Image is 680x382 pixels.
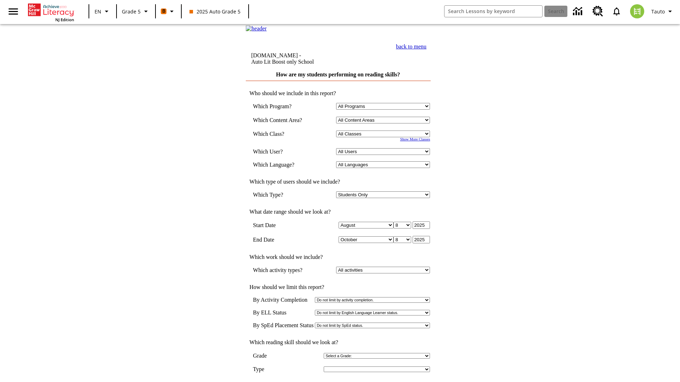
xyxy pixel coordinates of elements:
button: Grade: Grade 5, Select a grade [119,5,153,18]
td: Which activity types? [253,267,312,273]
td: Which type of users should we include? [246,179,430,185]
a: Notifications [607,2,626,21]
button: Open side menu [3,1,24,22]
td: Who should we include in this report? [246,90,430,97]
button: Language: EN, Select a language [91,5,114,18]
input: search field [444,6,542,17]
td: Which User? [253,148,312,155]
span: 2025 Auto Grade 5 [189,8,240,15]
td: End Date [253,236,312,243]
a: Show More Classes [400,137,430,141]
td: [DOMAIN_NAME] - [251,52,359,65]
td: How should we limit this report? [246,284,430,290]
span: Grade 5 [122,8,141,15]
a: back to menu [396,44,426,50]
td: By ELL Status [253,309,313,316]
img: header [246,25,267,32]
button: Profile/Settings [648,5,677,18]
td: Which Program? [253,103,312,110]
a: How are my students performing on reading skills? [276,71,400,77]
nobr: Auto Lit Boost only School [251,59,314,65]
td: Type [253,366,270,372]
td: What date range should we look at? [246,209,430,215]
span: B [162,7,165,16]
td: Which Type? [253,191,312,198]
td: By Activity Completion [253,297,313,303]
img: avatar image [630,4,644,18]
span: Tauto [651,8,665,15]
td: Which Language? [253,161,312,168]
td: Which work should we include? [246,254,430,260]
span: NJ Edition [55,17,74,22]
td: Grade [253,353,273,359]
span: EN [95,8,101,15]
button: Select a new avatar [626,2,648,21]
td: Which Class? [253,131,312,137]
a: Resource Center, Will open in new tab [588,2,607,21]
a: Data Center [569,2,588,21]
td: By SpEd Placement Status [253,322,313,329]
button: Boost Class color is orange. Change class color [158,5,179,18]
nobr: Which Content Area? [253,117,302,123]
div: Home [28,2,74,22]
td: Start Date [253,221,312,229]
td: Which reading skill should we look at? [246,339,430,346]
